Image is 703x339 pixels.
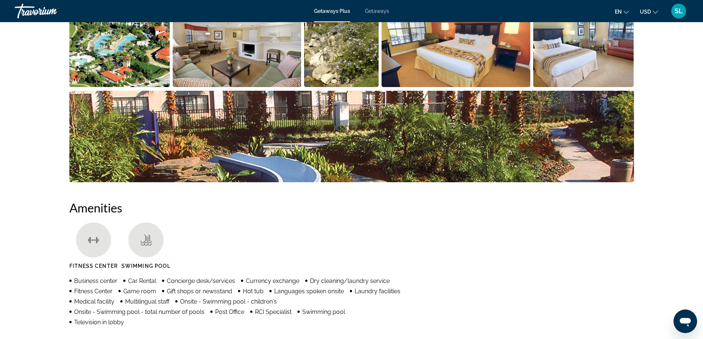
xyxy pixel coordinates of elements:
[673,309,697,333] iframe: Button to launch messaging window
[640,9,651,15] span: USD
[167,277,235,284] span: Concierge desk/services
[74,319,124,326] span: Television in lobby
[243,288,263,295] span: Hot tub
[125,298,169,305] span: Multilingual staff
[167,288,232,295] span: Gift shops or newsstand
[365,8,389,14] a: Getaways
[121,263,170,269] span: Swimming Pool
[302,308,345,315] span: Swimming pool
[69,90,634,183] button: Open full-screen image slider
[355,288,400,295] span: Laundry facilities
[314,8,350,14] a: Getaways Plus
[69,200,634,215] h2: Amenities
[675,7,683,15] span: SL
[615,6,629,17] button: Change language
[215,308,244,315] span: Post Office
[255,308,292,315] span: RCI Specialist
[123,288,156,295] span: Game room
[74,308,204,315] span: Onsite - Swimming pool - total number of pools
[74,288,113,295] span: Fitness Center
[15,1,89,21] a: Travorium
[69,263,118,269] span: Fitness Center
[246,277,299,284] span: Currency exchange
[669,3,688,19] button: User Menu
[180,298,277,305] span: Onsite - Swimming pool - children's
[128,277,156,284] span: Car Rental
[74,298,114,305] span: Medical facility
[640,6,658,17] button: Change currency
[274,288,344,295] span: Languages spoken onsite
[615,9,622,15] span: en
[310,277,390,284] span: Dry cleaning/laundry service
[74,277,117,284] span: Business center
